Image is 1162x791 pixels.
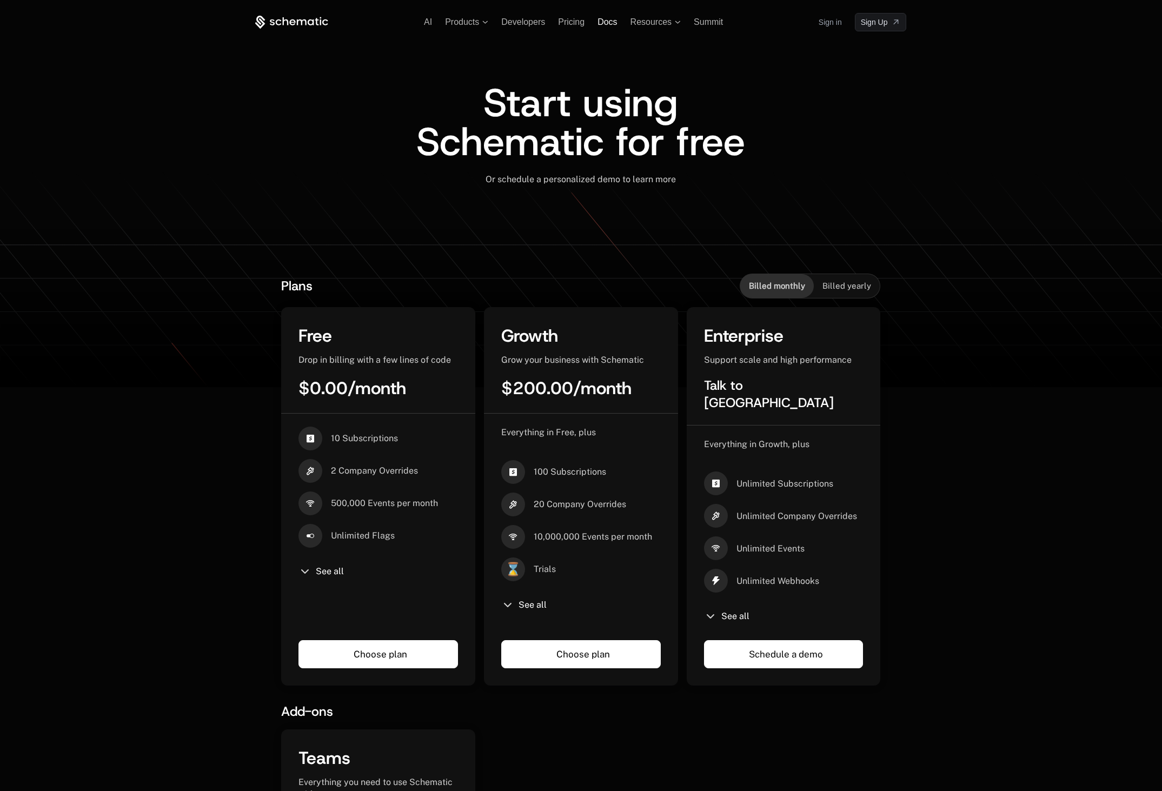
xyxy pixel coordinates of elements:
[298,747,350,769] span: Teams
[704,536,728,560] i: signal
[534,563,556,575] span: Trials
[519,601,547,609] span: See all
[298,640,458,668] a: Choose plan
[331,530,395,542] span: Unlimited Flags
[416,77,745,168] span: Start using Schematic for free
[501,599,514,611] i: chevron-down
[721,612,749,621] span: See all
[501,460,525,484] i: cashapp
[281,277,313,295] span: Plans
[501,377,573,400] span: $200.00
[534,498,626,510] span: 20 Company Overrides
[704,569,728,593] i: thunder
[855,13,907,31] a: [object Object]
[704,640,864,668] a: Schedule a demo
[298,459,322,483] i: hammer
[534,466,606,478] span: 100 Subscriptions
[298,355,451,365] span: Drop in billing with a few lines of code
[704,355,852,365] span: Support scale and high performance
[445,17,479,27] span: Products
[501,640,661,668] a: Choose plan
[331,433,398,444] span: 10 Subscriptions
[861,17,888,28] span: Sign Up
[694,17,723,26] a: Summit
[749,281,805,291] span: Billed monthly
[736,575,819,587] span: Unlimited Webhooks
[501,324,558,347] span: Growth
[486,174,676,184] span: Or schedule a personalized demo to learn more
[819,14,842,31] a: Sign in
[316,567,344,576] span: See all
[501,355,644,365] span: Grow your business with Schematic
[298,565,311,578] i: chevron-down
[704,610,717,623] i: chevron-down
[501,17,545,26] a: Developers
[348,377,406,400] span: / month
[704,504,728,528] i: hammer
[573,377,632,400] span: / month
[298,524,322,548] i: boolean-on
[736,478,833,490] span: Unlimited Subscriptions
[534,531,652,543] span: 10,000,000 Events per month
[298,427,322,450] i: cashapp
[704,471,728,495] i: cashapp
[736,510,857,522] span: Unlimited Company Overrides
[298,324,332,347] span: Free
[331,465,418,477] span: 2 Company Overrides
[281,703,333,720] span: Add-ons
[501,525,525,549] i: signal
[704,439,809,449] span: Everything in Growth, plus
[558,17,585,26] a: Pricing
[736,543,805,555] span: Unlimited Events
[630,17,672,27] span: Resources
[501,557,525,581] span: ⌛
[704,324,783,347] span: Enterprise
[501,493,525,516] i: hammer
[501,427,596,437] span: Everything in Free, plus
[704,377,834,411] span: Talk to [GEOGRAPHIC_DATA]
[331,497,438,509] span: 500,000 Events per month
[424,17,432,26] a: AI
[597,17,617,26] a: Docs
[298,377,348,400] span: $0.00
[298,491,322,515] i: signal
[822,281,871,291] span: Billed yearly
